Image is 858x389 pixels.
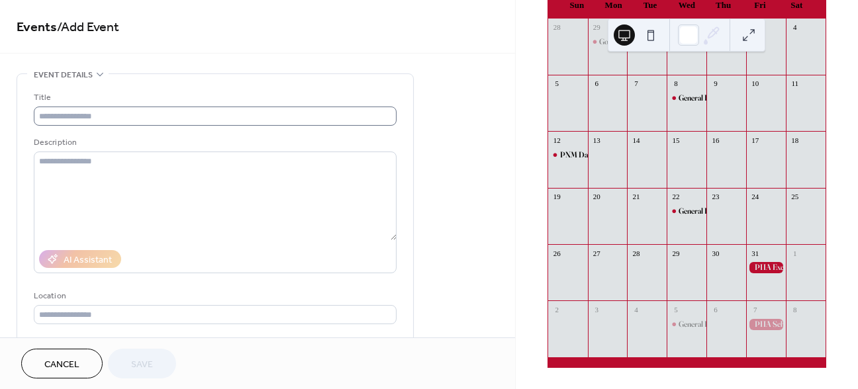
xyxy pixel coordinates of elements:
button: Cancel [21,349,103,378]
div: 19 [552,192,562,202]
div: Description [34,136,394,150]
div: 30 [710,248,720,258]
div: General Body [679,93,722,104]
div: 9 [710,79,720,89]
div: General Body [679,319,722,330]
div: 4 [790,22,800,32]
div: General Body [667,93,706,104]
div: 18 [790,135,800,145]
div: 17 [750,135,760,145]
div: PNM Dabl Pop-Up [548,150,588,161]
span: Event details [34,68,93,82]
div: General Body [679,206,722,217]
div: 13 [592,135,602,145]
div: 2 [552,304,562,314]
div: 3 [592,304,602,314]
div: 5 [552,79,562,89]
div: General Body [667,319,706,330]
div: 1 [790,248,800,258]
div: PHA Exec Applications Close [746,262,786,273]
span: Cancel [44,358,79,372]
div: 4 [631,304,641,314]
div: 28 [631,248,641,258]
div: 11 [790,79,800,89]
div: 25 [790,192,800,202]
div: 7 [631,79,641,89]
div: 7 [750,304,760,314]
div: 22 [671,192,681,202]
div: PNM Dabl Pop-Up [560,150,620,161]
div: 27 [592,248,602,258]
span: Link to Google Maps [50,335,122,349]
div: 15 [671,135,681,145]
div: 5 [671,304,681,314]
div: Good Vibes - Sexual Wellness Event [588,36,628,48]
div: 28 [552,22,562,32]
div: 29 [592,22,602,32]
div: 24 [750,192,760,202]
div: 23 [710,192,720,202]
div: 26 [552,248,562,258]
div: 8 [790,304,800,314]
div: 12 [552,135,562,145]
a: Events [17,15,57,40]
div: Location [34,289,394,303]
div: 6 [592,79,602,89]
div: 20 [592,192,602,202]
div: 31 [750,248,760,258]
div: 21 [631,192,641,202]
div: 16 [710,135,720,145]
div: Good Vibes - Sexual Wellness Event [599,36,708,48]
div: General Body [667,206,706,217]
div: PHA Scholarships Close [746,319,786,330]
div: 8 [671,79,681,89]
div: Title [34,91,394,105]
div: 29 [671,248,681,258]
span: / Add Event [57,15,119,40]
div: 6 [710,304,720,314]
div: 10 [750,79,760,89]
div: 14 [631,135,641,145]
